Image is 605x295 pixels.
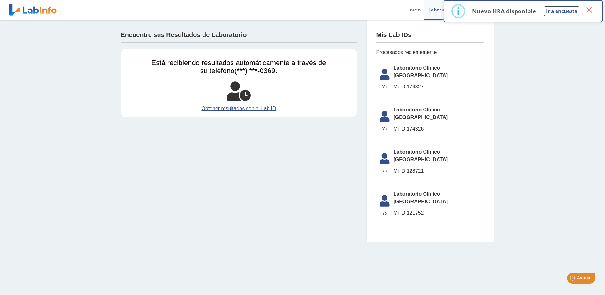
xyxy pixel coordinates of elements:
a: Obtener resultados con el Lab ID [151,105,326,112]
span: 174326 [394,125,484,133]
span: 174327 [394,83,484,91]
h4: Encuentre sus Resultados de Laboratorio [121,31,247,39]
span: Mi ID: [394,210,407,216]
p: Nuevo HRA disponible [472,7,536,15]
span: Procesados recientemente [376,49,484,56]
span: Laboratorio Clínico [GEOGRAPHIC_DATA] [394,190,484,206]
div: i [457,5,460,17]
button: Ir a encuesta [544,6,579,16]
span: Mi ID: [394,126,407,132]
span: Laboratorio Clínico [GEOGRAPHIC_DATA] [394,106,484,121]
span: 128721 [394,167,484,175]
span: 121752 [394,209,484,217]
span: Yo [376,210,394,216]
button: Close this dialog [583,4,595,16]
span: Laboratorio Clínico [GEOGRAPHIC_DATA] [394,64,484,79]
h4: Mis Lab IDs [376,31,412,39]
span: Mi ID: [394,168,407,174]
iframe: Help widget launcher [548,270,598,288]
span: Laboratorio Clínico [GEOGRAPHIC_DATA] [394,148,484,163]
span: Yo [376,168,394,174]
span: Yo [376,126,394,132]
span: Está recibiendo resultados automáticamente a través de su teléfono [151,59,326,75]
span: Mi ID: [394,84,407,89]
span: Yo [376,84,394,90]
